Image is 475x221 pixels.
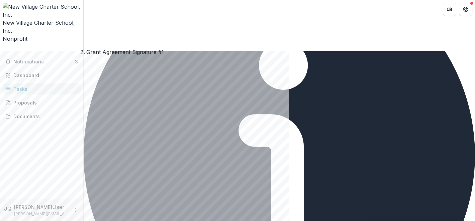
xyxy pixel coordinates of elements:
button: Notifications3 [3,56,81,67]
a: Documents [3,111,81,122]
p: User [52,203,65,211]
div: Documents [13,113,75,120]
p: [PERSON_NAME][EMAIL_ADDRESS][DOMAIN_NAME] [14,211,69,217]
a: Tasks [3,83,81,94]
div: New Village Charter School, Inc. [3,19,81,35]
button: More [71,206,79,214]
span: Nonprofit [3,35,27,42]
a: Dashboard [3,70,81,81]
img: New Village Charter School, Inc. [3,3,81,19]
div: Dashboard [13,72,75,79]
span: 3 [75,59,78,64]
button: Get Help [459,3,472,16]
span: Notifications [13,59,75,65]
div: Grant Agreement Signature #1 [86,48,164,56]
div: Tasks [13,85,75,92]
button: Partners [443,3,456,16]
div: Proposals [13,99,75,106]
div: Jennifer Quinones [4,205,11,213]
p: [PERSON_NAME] [14,204,52,211]
a: Proposals [3,97,81,108]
